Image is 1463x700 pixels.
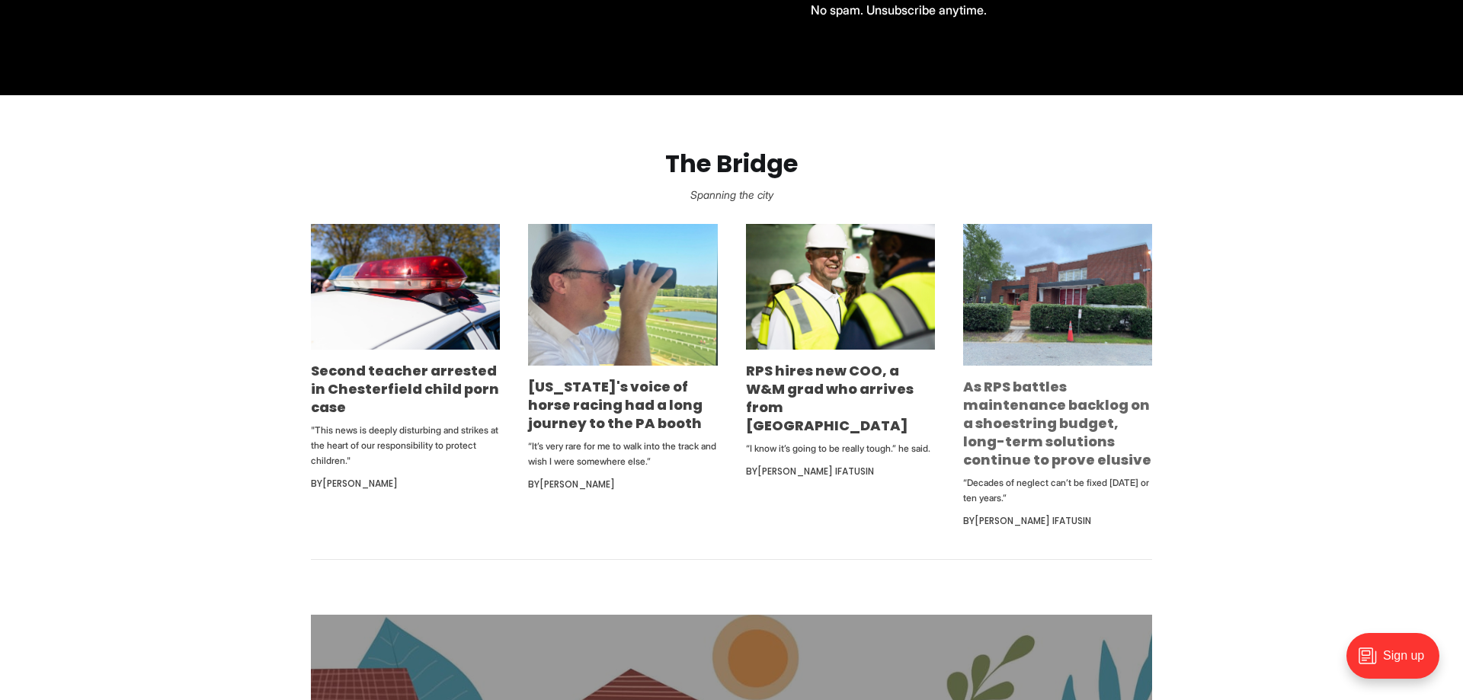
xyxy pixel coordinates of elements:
[963,475,1152,506] p: “Decades of neglect can’t be fixed [DATE] or ten years.”
[963,377,1151,469] a: As RPS battles maintenance backlog on a shoestring budget, long-term solutions continue to prove ...
[311,423,500,468] p: "This news is deeply disturbing and strikes at the heart of our responsibility to protect children."
[24,184,1439,206] p: Spanning the city
[746,462,935,481] div: By
[311,475,500,493] div: By
[528,377,703,433] a: [US_STATE]'s voice of horse racing had a long journey to the PA booth
[746,441,935,456] p: “I know it’s going to be really tough.” he said.
[963,512,1152,530] div: By
[528,439,717,469] p: “It’s very rare for me to walk into the track and wish I were somewhere else.”
[963,224,1152,366] img: As RPS battles maintenance backlog on a shoestring budget, long-term solutions continue to prove ...
[311,361,499,417] a: Second teacher arrested in Chesterfield child porn case
[811,2,987,18] span: No spam. Unsubscribe anytime.
[24,150,1439,178] h2: The Bridge
[746,224,935,350] img: RPS hires new COO, a W&M grad who arrives from Indianapolis
[528,475,717,494] div: By
[1333,625,1463,700] iframe: portal-trigger
[746,361,914,435] a: RPS hires new COO, a W&M grad who arrives from [GEOGRAPHIC_DATA]
[975,514,1091,527] a: [PERSON_NAME] Ifatusin
[311,224,500,350] img: Second teacher arrested in Chesterfield child porn case
[322,477,398,490] a: [PERSON_NAME]
[757,465,874,478] a: [PERSON_NAME] Ifatusin
[539,478,615,491] a: [PERSON_NAME]
[528,224,717,366] img: Virginia's voice of horse racing had a long journey to the PA booth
